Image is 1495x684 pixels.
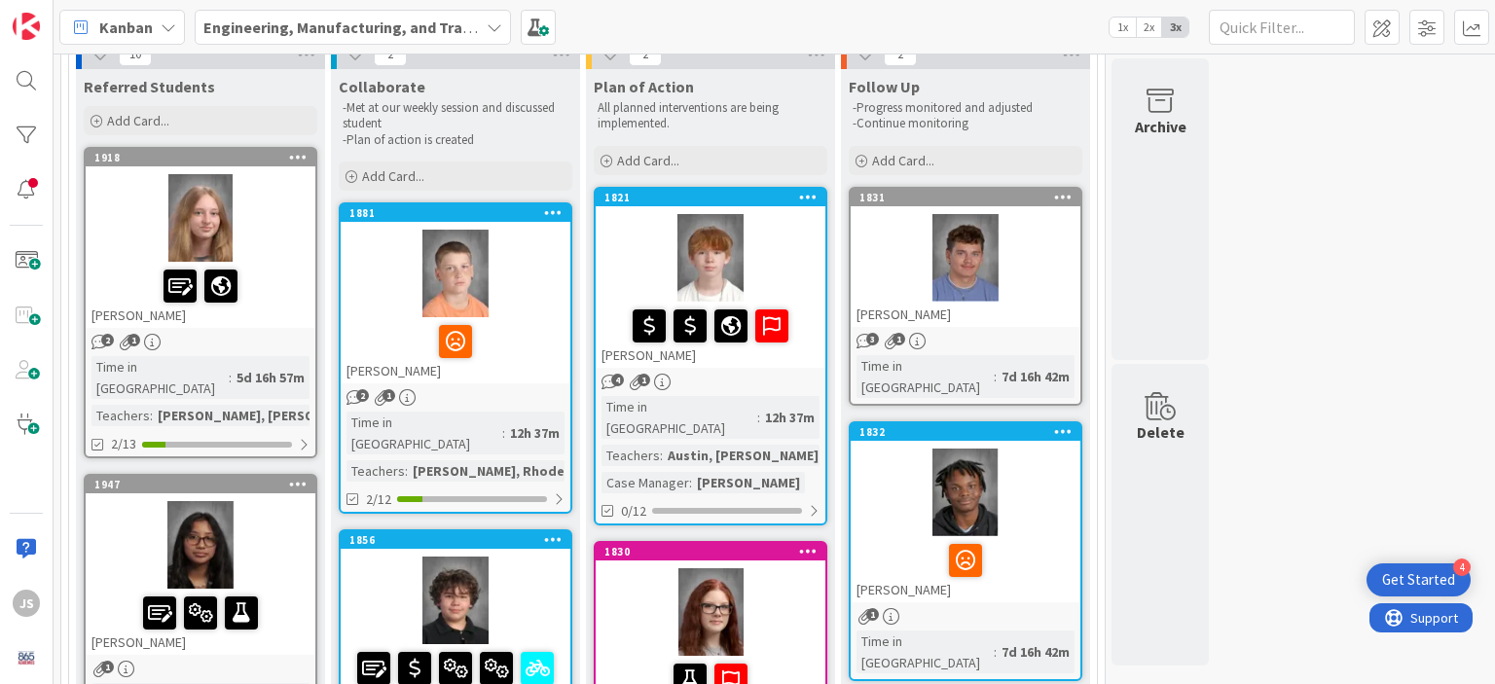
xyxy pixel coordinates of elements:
[596,543,825,560] div: 1830
[621,501,646,522] span: 0/12
[107,112,169,129] span: Add Card...
[339,77,425,96] span: Collaborate
[150,405,153,426] span: :
[629,43,662,66] span: 2
[101,334,114,346] span: 2
[853,116,1078,131] p: -Continue monitoring
[153,405,412,426] div: [PERSON_NAME], [PERSON_NAME], Ho...
[94,478,315,491] div: 1947
[997,641,1075,663] div: 7d 16h 42m
[341,531,570,549] div: 1856
[341,317,570,383] div: [PERSON_NAME]
[346,460,405,482] div: Teachers
[91,356,229,399] div: Time in [GEOGRAPHIC_DATA]
[853,100,1078,116] p: -Progress monitored and adjusted
[689,472,692,493] span: :
[366,489,391,510] span: 2/12
[851,536,1080,602] div: [PERSON_NAME]
[638,374,650,386] span: 1
[604,545,825,558] div: 1830
[502,422,505,444] span: :
[857,630,994,673] div: Time in [GEOGRAPHIC_DATA]
[1382,570,1455,590] div: Get Started
[86,149,315,328] div: 1918[PERSON_NAME]
[596,189,825,206] div: 1821
[604,191,825,204] div: 1821
[1136,18,1162,37] span: 2x
[594,77,694,96] span: Plan of Action
[1137,420,1185,444] div: Delete
[86,476,315,655] div: 1947[PERSON_NAME]
[86,589,315,655] div: [PERSON_NAME]
[857,355,994,398] div: Time in [GEOGRAPHIC_DATA]
[994,641,997,663] span: :
[851,423,1080,602] div: 1832[PERSON_NAME]
[594,187,827,525] a: 1821[PERSON_NAME]Time in [GEOGRAPHIC_DATA]:12h 37mTeachers:Austin, [PERSON_NAME] (2...Case Manage...
[596,302,825,368] div: [PERSON_NAME]
[602,445,660,466] div: Teachers
[851,423,1080,441] div: 1832
[111,434,136,454] span: 2/13
[872,152,934,169] span: Add Card...
[617,152,679,169] span: Add Card...
[866,608,879,621] span: 1
[99,16,153,39] span: Kanban
[851,302,1080,327] div: [PERSON_NAME]
[1135,115,1186,138] div: Archive
[349,533,570,547] div: 1856
[343,100,568,132] p: -Met at our weekly session and discussed student
[660,445,663,466] span: :
[346,412,502,454] div: Time in [GEOGRAPHIC_DATA]
[859,425,1080,439] div: 1832
[859,191,1080,204] div: 1831
[84,147,317,458] a: 1918[PERSON_NAME]Time in [GEOGRAPHIC_DATA]:5d 16h 57mTeachers:[PERSON_NAME], [PERSON_NAME], Ho......
[232,367,310,388] div: 5d 16h 57m
[91,405,150,426] div: Teachers
[1209,10,1355,45] input: Quick Filter...
[893,333,905,345] span: 1
[1162,18,1188,37] span: 3x
[849,187,1082,406] a: 1831[PERSON_NAME]Time in [GEOGRAPHIC_DATA]:7d 16h 42m
[1110,18,1136,37] span: 1x
[692,472,805,493] div: [PERSON_NAME]
[866,333,879,345] span: 3
[13,13,40,40] img: Visit kanbanzone.com
[602,472,689,493] div: Case Manager
[884,43,917,66] span: 2
[341,204,570,383] div: 1881[PERSON_NAME]
[94,151,315,164] div: 1918
[339,202,572,514] a: 1881[PERSON_NAME]Time in [GEOGRAPHIC_DATA]:12h 37mTeachers:[PERSON_NAME], Rhodes, Qual...2/12
[1367,563,1471,596] div: Open Get Started checklist, remaining modules: 4
[383,389,395,402] span: 1
[229,367,232,388] span: :
[851,189,1080,327] div: 1831[PERSON_NAME]
[602,396,757,439] div: Time in [GEOGRAPHIC_DATA]
[663,445,850,466] div: Austin, [PERSON_NAME] (2...
[13,644,40,671] img: avatar
[356,389,369,402] span: 2
[849,77,920,96] span: Follow Up
[349,206,570,220] div: 1881
[757,407,760,428] span: :
[341,204,570,222] div: 1881
[405,460,408,482] span: :
[119,43,152,66] span: 10
[86,262,315,328] div: [PERSON_NAME]
[101,661,114,673] span: 1
[997,366,1075,387] div: 7d 16h 42m
[611,374,624,386] span: 4
[505,422,565,444] div: 12h 37m
[343,132,568,148] p: -Plan of action is created
[86,476,315,493] div: 1947
[203,18,548,37] b: Engineering, Manufacturing, and Transportation
[994,366,997,387] span: :
[86,149,315,166] div: 1918
[84,77,215,96] span: Referred Students
[374,43,407,66] span: 2
[760,407,820,428] div: 12h 37m
[596,189,825,368] div: 1821[PERSON_NAME]
[598,100,823,132] p: All planned interventions are being implemented.
[13,590,40,617] div: JS
[362,167,424,185] span: Add Card...
[1453,558,1471,576] div: 4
